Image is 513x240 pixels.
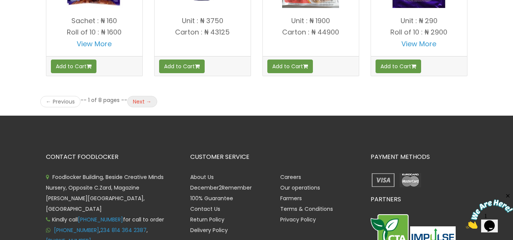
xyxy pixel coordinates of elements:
span: Foodlocker Building, Beside Creative Minds Nursery, Opposite C.Zard, Magazine [PERSON_NAME][GEOGR... [46,173,164,213]
a: 100% Guarantee [190,195,233,202]
a: Farmers [280,195,302,202]
h3: CONTACT FOODLOCKER [46,154,179,160]
a: View More [77,39,112,49]
a: [PHONE_NUMBER] [78,216,123,223]
a: About Us [190,173,214,181]
p: Roll of 10 : ₦ 2900 [371,28,467,36]
p: Unit : ₦ 3750 [155,17,251,25]
iframe: chat widget [466,193,513,229]
img: payment [371,172,396,188]
i: Add to cart [411,64,416,69]
a: Terms & Conditions [280,205,333,213]
p: Carton : ₦ 44900 [263,28,359,36]
i: Add to cart [195,64,200,69]
a: [PHONE_NUMBER] [54,226,99,234]
p: Unit : ₦ 1900 [263,17,359,25]
span: 1 [3,3,6,9]
a: View More [401,39,436,49]
h3: PARTNERS [371,196,467,203]
a: December2Remember [190,184,252,191]
p: Roll of 10 : ₦ 1600 [46,28,142,36]
button: Add to Cart [267,60,313,73]
button: Add to Cart [376,60,421,73]
a: Our operations [280,184,320,191]
h3: PAYMENT METHODS [371,154,467,160]
a: Delivery Policy [190,226,228,234]
a: Next → [127,96,157,107]
a: Careers [280,173,301,181]
p: Unit : ₦ 290 [371,17,467,25]
a: Privacy Policy [280,216,316,223]
li: -- 1 of 8 pages -- [81,96,127,104]
span: Kindly call for call to order [46,216,164,223]
a: Contact Us [190,205,220,213]
i: Add to cart [87,64,92,69]
a: Return Policy [190,216,224,223]
p: Sachet : ₦ 160 [46,17,142,25]
i: Add to cart [303,64,308,69]
button: Add to Cart [159,60,205,73]
button: Add to Cart [51,60,96,73]
p: Carton : ₦ 43125 [155,28,251,36]
a: 234 814 364 2387 [100,226,147,234]
h3: CUSTOMER SERVICE [190,154,359,160]
img: payment [398,172,423,188]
